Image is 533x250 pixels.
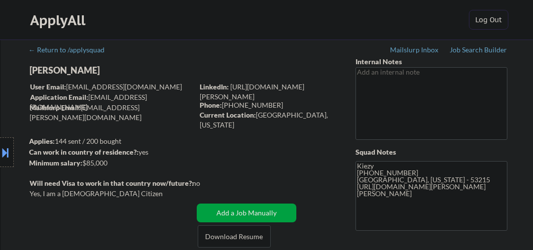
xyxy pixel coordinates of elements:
div: ← Return to /applysquad [29,46,114,53]
div: [PHONE_NUMBER] [200,100,339,110]
strong: Phone: [200,101,222,109]
strong: Current Location: [200,111,256,119]
a: Mailslurp Inbox [390,46,439,56]
strong: LinkedIn: [200,83,229,91]
button: Add a Job Manually [197,204,296,222]
a: ← Return to /applysquad [29,46,114,56]
div: [GEOGRAPHIC_DATA], [US_STATE] [200,110,339,129]
div: Job Search Builder [450,46,507,53]
div: Mailslurp Inbox [390,46,439,53]
div: Internal Notes [355,57,507,67]
a: Job Search Builder [450,46,507,56]
div: ApplyAll [30,12,88,29]
button: Download Resume [198,225,271,248]
div: no [192,178,220,188]
a: [URL][DOMAIN_NAME][PERSON_NAME] [200,83,304,101]
div: Squad Notes [355,147,507,157]
button: Log Out [469,10,508,30]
